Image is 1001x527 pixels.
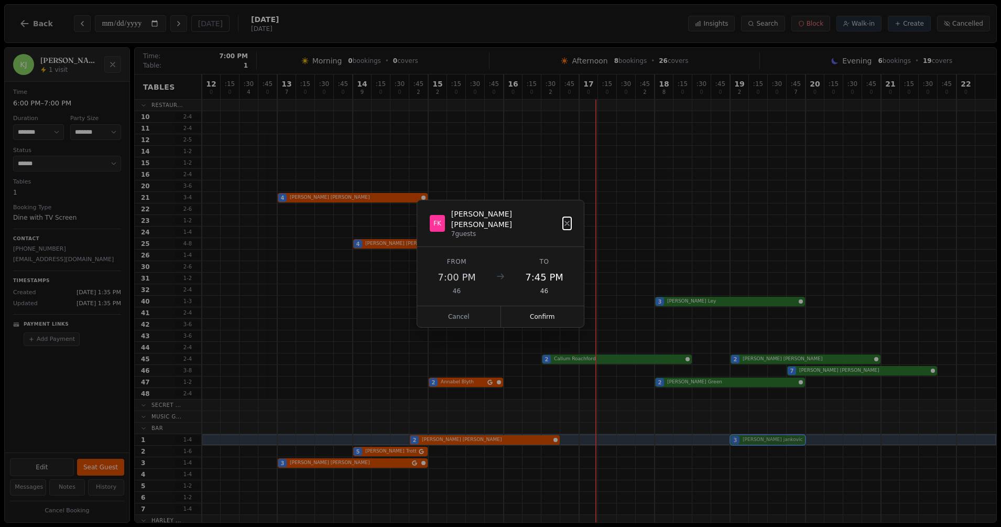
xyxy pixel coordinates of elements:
div: [PERSON_NAME] [PERSON_NAME] [451,209,563,230]
div: FK [430,215,445,232]
div: 7:45 PM [517,270,571,285]
div: To [517,257,571,266]
button: Cancel [417,306,501,327]
div: 7:00 PM [430,270,484,285]
div: 7 guests [451,230,563,238]
button: Confirm [501,306,584,327]
div: 46 [430,287,484,295]
div: From [430,257,484,266]
div: 46 [517,287,571,295]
